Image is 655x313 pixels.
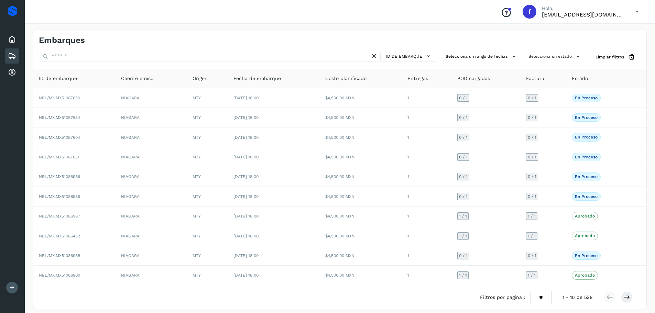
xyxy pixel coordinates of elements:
p: En proceso [575,96,598,100]
span: 0 / 1 [528,115,536,120]
td: MTY [187,108,228,127]
td: 1 [402,127,452,147]
td: $4,500.00 MXN [320,226,402,246]
td: $4,500.00 MXN [320,147,402,167]
span: 0 / 1 [528,194,536,199]
span: 0 / 1 [459,155,468,159]
span: Estado [572,75,588,82]
td: $4,500.00 MXN [320,167,402,187]
p: En proceso [575,135,598,139]
span: [DATE] 18:00 [233,135,259,140]
td: 1 [402,266,452,285]
td: MTY [187,167,228,187]
span: 0 / 1 [459,175,468,179]
span: 0 / 1 [528,155,536,159]
span: NBL/MX.MX51086452 [39,234,80,238]
td: 1 [402,167,452,187]
p: En proceso [575,155,598,159]
td: $4,500.00 MXN [320,187,402,206]
span: [DATE] 18:00 [233,194,259,199]
span: ID de embarque [39,75,77,82]
td: MTY [187,226,228,246]
span: 0 / 1 [459,254,468,258]
h4: Embarques [39,35,85,45]
td: NIAGARA [116,187,187,206]
td: 1 [402,108,452,127]
span: POD cargadas [457,75,490,82]
td: $4,500.00 MXN [320,266,402,285]
span: NBL/MX.MX51086988 [39,253,80,258]
td: 1 [402,226,452,246]
span: 1 / 1 [528,234,536,238]
td: NIAGARA [116,127,187,147]
span: [DATE] 18:00 [233,234,259,238]
span: NBL/MX.MX51087631 [39,155,79,159]
span: 0 / 1 [528,254,536,258]
button: Selecciona un estado [526,51,585,62]
span: NBL/MX.MX51087604 [39,135,80,140]
td: MTY [187,187,228,206]
span: 1 / 1 [459,273,467,277]
span: NBL/MX.MX51086986 [39,174,80,179]
span: [DATE] 18:00 [233,174,259,179]
span: 0 / 1 [528,96,536,100]
span: ID de embarque [386,53,422,59]
span: Entregas [407,75,428,82]
p: Aprobado [575,233,595,238]
p: Aprobado [575,273,595,278]
span: [DATE] 18:00 [233,115,259,120]
span: 0 / 1 [459,115,468,120]
span: 0 / 1 [459,96,468,100]
span: Costo planificado [325,75,367,82]
span: 1 - 10 de 538 [563,294,593,301]
p: En proceso [575,253,598,258]
span: Filtros por página : [480,294,525,301]
td: 1 [402,187,452,206]
td: $4,500.00 MXN [320,206,402,226]
span: Origen [193,75,208,82]
p: En proceso [575,174,598,179]
td: 1 [402,88,452,108]
td: $4,500.00 MXN [320,246,402,266]
span: 1 / 1 [459,214,467,218]
span: [DATE] 18:00 [233,253,259,258]
td: 1 [402,246,452,266]
td: MTY [187,246,228,266]
div: Cuentas por cobrar [5,65,19,80]
p: Aprobado [575,214,595,219]
span: NBL/MX.MX51086987 [39,214,80,219]
span: Limpiar filtros [596,54,624,60]
span: 1 / 1 [459,234,467,238]
div: Inicio [5,32,19,47]
span: Fecha de embarque [233,75,281,82]
td: NIAGARA [116,147,187,167]
td: NIAGARA [116,167,187,187]
span: NBL/MX.MX51086900 [39,273,80,278]
td: MTY [187,147,228,167]
span: [DATE] 18:00 [233,214,259,219]
td: NIAGARA [116,108,187,127]
td: MTY [187,206,228,226]
p: En proceso [575,194,598,199]
td: 1 [402,206,452,226]
span: 0 / 1 [528,135,536,139]
td: NIAGARA [116,88,187,108]
td: NIAGARA [116,266,187,285]
td: NIAGARA [116,206,187,226]
td: MTY [187,88,228,108]
span: Factura [526,75,544,82]
span: [DATE] 18:00 [233,155,259,159]
span: NBL/MX.MX51087634 [39,115,80,120]
td: NIAGARA [116,226,187,246]
span: NBL/MX.MX51086989 [39,194,80,199]
p: Hola, [542,5,624,11]
td: $4,500.00 MXN [320,88,402,108]
span: [DATE] 18:00 [233,273,259,278]
span: Cliente emisor [121,75,155,82]
td: MTY [187,127,228,147]
span: [DATE] 18:00 [233,96,259,100]
span: 0 / 1 [528,175,536,179]
p: facturacion@salgofreight.com [542,11,624,18]
td: MTY [187,266,228,285]
td: $4,500.00 MXN [320,127,402,147]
